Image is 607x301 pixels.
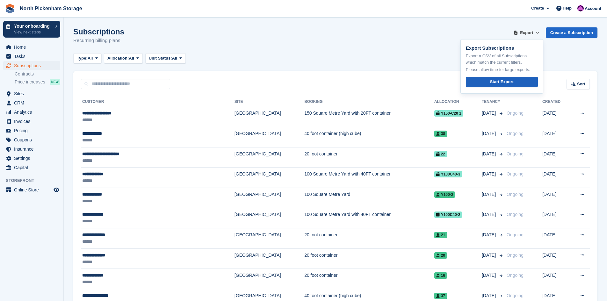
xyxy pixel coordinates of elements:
p: Please allow time for large exports. [466,67,538,73]
td: [GEOGRAPHIC_DATA] [235,228,304,249]
span: All [129,55,134,61]
th: Site [235,97,304,107]
td: 100 Square Metre Yard with 40FT container [304,168,434,188]
a: menu [3,163,60,172]
span: CRM [14,98,52,107]
span: All [88,55,93,61]
span: Price increases [15,79,45,85]
td: [DATE] [542,188,570,208]
a: menu [3,135,60,144]
span: Settings [14,154,52,163]
span: Y100-2 [434,191,455,198]
img: James Gulliver [577,5,584,11]
td: 150 Square Metre Yard with 20FT container [304,107,434,127]
a: Start Export [466,77,538,87]
span: 20 [434,252,447,259]
a: menu [3,89,60,98]
span: [DATE] [482,232,497,238]
button: Export [513,27,541,38]
a: menu [3,145,60,154]
span: Ongoing [507,192,524,197]
td: [DATE] [542,168,570,188]
span: Subscriptions [14,61,52,70]
span: [DATE] [482,272,497,279]
span: Capital [14,163,52,172]
span: Help [563,5,572,11]
h1: Subscriptions [73,27,124,36]
td: [DATE] [542,127,570,147]
div: NEW [50,79,60,85]
span: Analytics [14,108,52,117]
a: menu [3,52,60,61]
td: 100 Square Metre Yard with 40FT container [304,208,434,228]
button: Allocation: All [104,53,143,64]
a: Preview store [53,186,60,194]
td: [DATE] [542,107,570,127]
p: View next steps [14,29,52,35]
span: Export [520,30,533,36]
td: [DATE] [542,208,570,228]
span: Pricing [14,126,52,135]
td: [DATE] [542,228,570,249]
td: [GEOGRAPHIC_DATA] [235,208,304,228]
a: menu [3,43,60,52]
span: Ongoing [507,293,524,298]
span: 37 [434,293,447,299]
span: Y100C40-2 [434,211,462,218]
a: menu [3,108,60,117]
span: [DATE] [482,110,497,117]
span: 16 [434,272,447,279]
td: [GEOGRAPHIC_DATA] [235,168,304,188]
span: Allocation: [107,55,129,61]
span: [DATE] [482,151,497,157]
span: Tasks [14,52,52,61]
td: 20 foot container [304,147,434,168]
th: Customer [81,97,235,107]
a: menu [3,61,60,70]
a: Create a Subscription [546,27,597,38]
a: menu [3,185,60,194]
a: menu [3,126,60,135]
td: [GEOGRAPHIC_DATA] [235,188,304,208]
span: Ongoing [507,253,524,258]
p: Export a CSV of all Subscriptions which match the current filters. [466,53,538,65]
span: Online Store [14,185,52,194]
a: menu [3,154,60,163]
th: Allocation [434,97,482,107]
td: [GEOGRAPHIC_DATA] [235,147,304,168]
td: [GEOGRAPHIC_DATA] [235,269,304,289]
td: 20 foot container [304,269,434,289]
p: Recurring billing plans [73,37,124,44]
span: [DATE] [482,171,497,177]
td: [DATE] [542,269,570,289]
span: Sort [577,81,585,87]
span: [DATE] [482,252,497,259]
a: Price increases NEW [15,78,60,85]
span: Sites [14,89,52,98]
span: Ongoing [507,111,524,116]
span: All [172,55,177,61]
span: Ongoing [507,171,524,176]
span: Create [531,5,544,11]
span: 21 [434,232,447,238]
span: Insurance [14,145,52,154]
span: Type: [77,55,88,61]
td: [DATE] [542,248,570,269]
button: Unit Status: All [145,53,186,64]
span: Y100C40-3 [434,171,462,177]
td: 40 foot container (high cube) [304,127,434,147]
span: 22 [434,151,447,157]
td: [GEOGRAPHIC_DATA] [235,127,304,147]
th: Created [542,97,570,107]
span: 38 [434,131,447,137]
span: Account [585,5,601,12]
td: 20 foot container [304,248,434,269]
td: 20 foot container [304,228,434,249]
span: [DATE] [482,191,497,198]
span: Unit Status: [149,55,172,61]
th: Booking [304,97,434,107]
p: Export Subscriptions [466,45,538,52]
span: Invoices [14,117,52,126]
span: Coupons [14,135,52,144]
td: [GEOGRAPHIC_DATA] [235,107,304,127]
